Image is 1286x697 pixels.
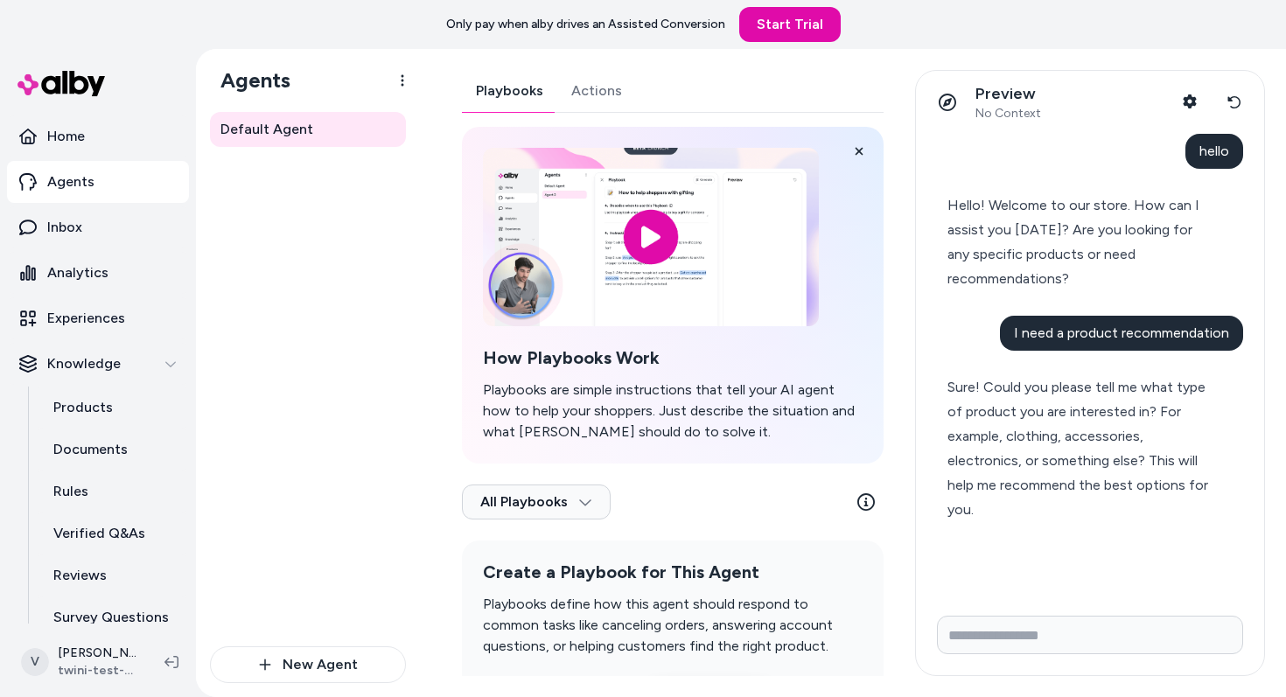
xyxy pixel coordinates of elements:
[483,561,863,583] h2: Create a Playbook for This Agent
[947,379,1208,518] span: Sure! Could you please tell me what type of product you are interested in? For example, clothing,...
[462,484,611,519] button: All Playbooks
[7,115,189,157] a: Home
[220,119,313,140] span: Default Agent
[947,197,1199,287] span: Hello! Welcome to our store. How can I assist you [DATE]? Are you looking for any specific produc...
[446,16,725,33] p: Only pay when alby drives an Assisted Conversion
[47,262,108,283] p: Analytics
[557,70,636,112] button: Actions
[36,429,189,470] a: Documents
[53,397,113,418] p: Products
[47,171,94,192] p: Agents
[7,343,189,385] button: Knowledge
[36,387,189,429] a: Products
[36,470,189,512] a: Rules
[53,565,107,586] p: Reviews
[483,594,863,657] p: Playbooks define how this agent should respond to common tasks like canceling orders, answering a...
[210,112,406,147] a: Default Agent
[36,512,189,554] a: Verified Q&As
[47,308,125,329] p: Experiences
[210,646,406,683] button: New Agent
[1014,324,1229,341] span: I need a product recommendation
[47,353,121,374] p: Knowledge
[36,596,189,638] a: Survey Questions
[53,439,128,460] p: Documents
[937,616,1243,654] input: Write your prompt here
[7,161,189,203] a: Agents
[58,645,136,662] p: [PERSON_NAME]
[47,217,82,238] p: Inbox
[483,347,863,369] h2: How Playbooks Work
[58,662,136,680] span: twini-test-store
[480,493,592,511] span: All Playbooks
[10,634,150,690] button: V[PERSON_NAME]twini-test-store
[975,84,1041,104] p: Preview
[483,380,863,443] p: Playbooks are simple instructions that tell your AI agent how to help your shoppers. Just describ...
[739,7,841,42] a: Start Trial
[1199,143,1229,159] span: hello
[53,481,88,502] p: Rules
[53,523,145,544] p: Verified Q&As
[206,67,290,94] h1: Agents
[47,126,85,147] p: Home
[36,554,189,596] a: Reviews
[21,648,49,676] span: V
[975,106,1041,122] span: No Context
[7,297,189,339] a: Experiences
[17,71,105,96] img: alby Logo
[7,206,189,248] a: Inbox
[53,607,169,628] p: Survey Questions
[462,70,557,112] button: Playbooks
[7,252,189,294] a: Analytics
